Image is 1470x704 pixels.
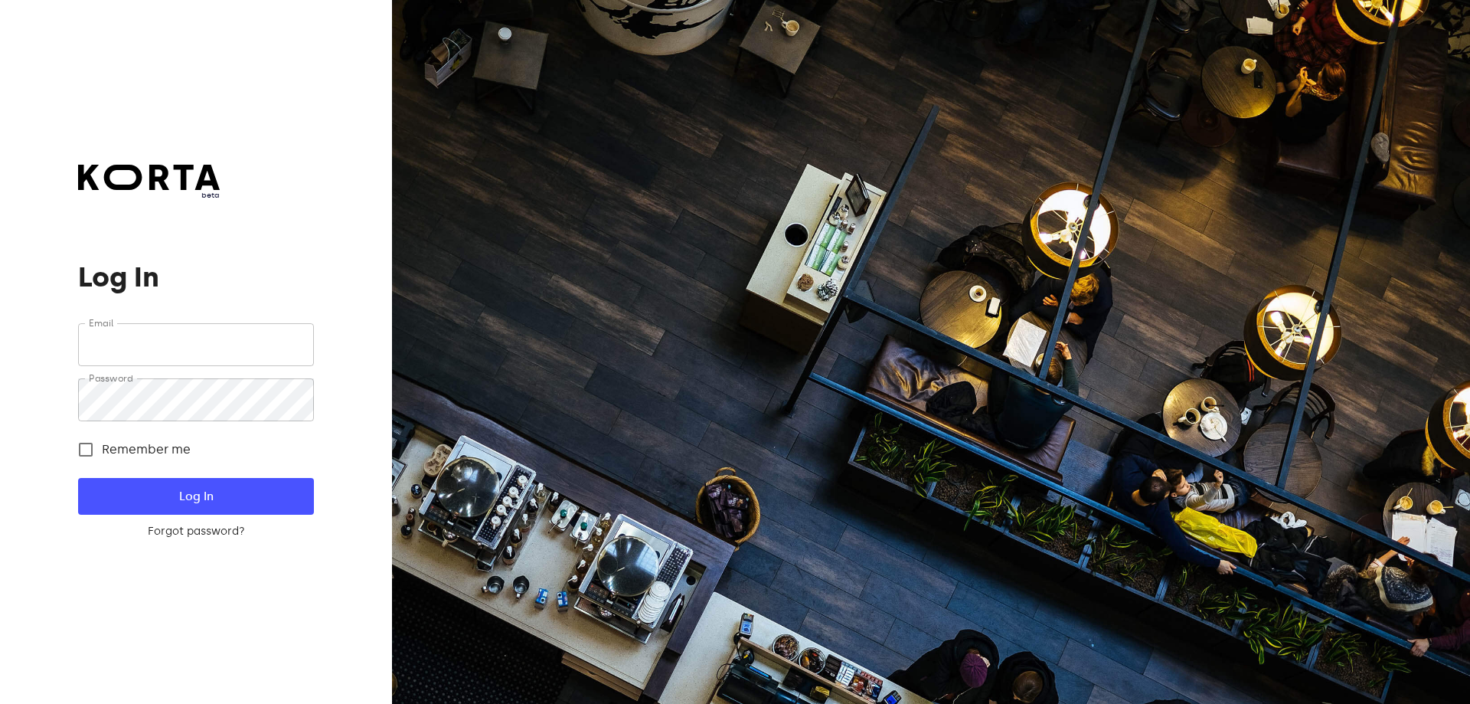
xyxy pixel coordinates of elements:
[102,440,191,459] span: Remember me
[78,190,220,201] span: beta
[78,165,220,201] a: beta
[78,524,313,539] a: Forgot password?
[78,262,313,293] h1: Log In
[78,478,313,515] button: Log In
[78,165,220,190] img: Korta
[103,486,289,506] span: Log In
